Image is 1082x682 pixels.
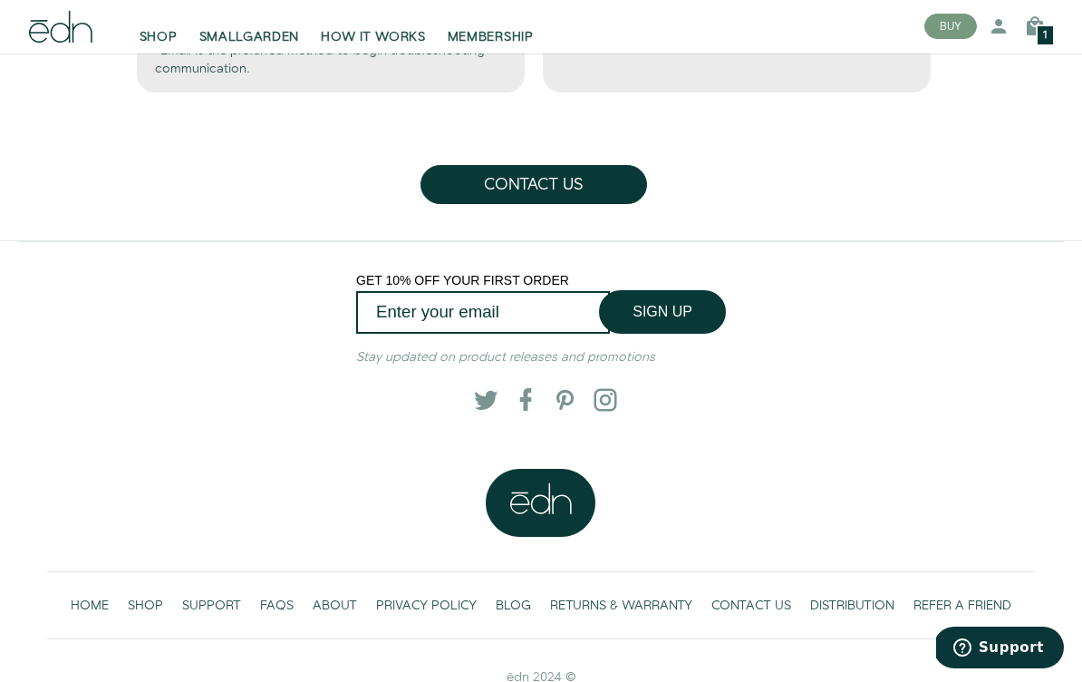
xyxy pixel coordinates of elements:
a: HOW IT WORKS [310,7,436,47]
span: BLOG [496,598,531,616]
span: SHOP [140,29,178,47]
a: BLOG [487,588,541,625]
button: Contact Us [420,166,647,206]
input: Enter your email [356,292,610,335]
span: REFER A FRIEND [913,598,1011,616]
button: SIGN UP [599,291,726,335]
em: Stay updated on product releases and promotions [356,349,655,367]
a: FAQS [251,588,304,625]
a: HOME [62,588,119,625]
a: DISTRIBUTION [801,588,904,625]
iframe: Opens a widget where you can find more information [936,628,1064,673]
span: MEMBERSHIP [448,29,534,47]
a: SMALLGARDEN [188,7,311,47]
span: FAQS [260,598,294,616]
a: PRIVACY POLICY [367,588,487,625]
span: CONTACT US [711,598,791,616]
a: CONTACT US [702,588,801,625]
button: BUY [924,15,977,40]
a: REFER A FRIEND [904,588,1021,625]
a: MEMBERSHIP [437,7,545,47]
a: SUPPORT [173,588,251,625]
a: ABOUT [304,588,367,625]
a: RETURNS & WARRANTY [541,588,702,625]
span: GET 10% OFF YOUR FIRST ORDER [356,274,569,288]
span: 1 [1043,32,1048,42]
span: PRIVACY POLICY [376,598,477,616]
span: DISTRIBUTION [810,598,894,616]
a: SHOP [129,7,188,47]
a: SHOP [119,588,173,625]
span: SMALLGARDEN [199,29,300,47]
span: HOME [71,598,109,616]
span: SUPPORT [182,598,241,616]
span: ABOUT [313,598,357,616]
span: RETURNS & WARRANTY [550,598,692,616]
span: HOW IT WORKS [321,29,425,47]
span: SHOP [128,598,163,616]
